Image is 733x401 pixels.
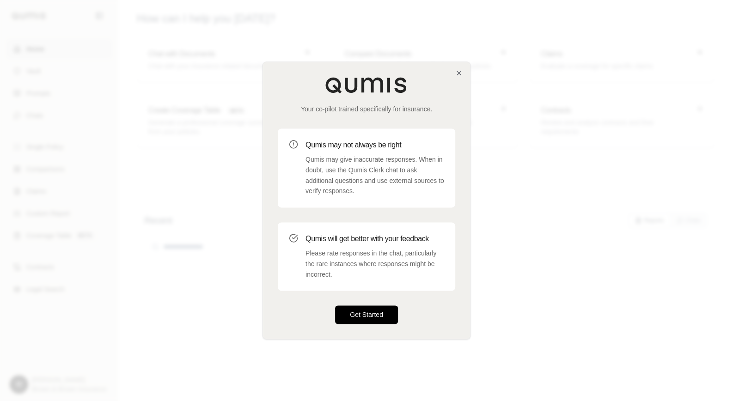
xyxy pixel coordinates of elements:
[305,140,444,151] h3: Qumis may not always be right
[305,233,444,244] h3: Qumis will get better with your feedback
[305,154,444,196] p: Qumis may give inaccurate responses. When in doubt, use the Qumis Clerk chat to ask additional qu...
[325,77,408,93] img: Qumis Logo
[305,248,444,279] p: Please rate responses in the chat, particularly the rare instances where responses might be incor...
[335,306,398,324] button: Get Started
[278,104,455,114] p: Your co-pilot trained specifically for insurance.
